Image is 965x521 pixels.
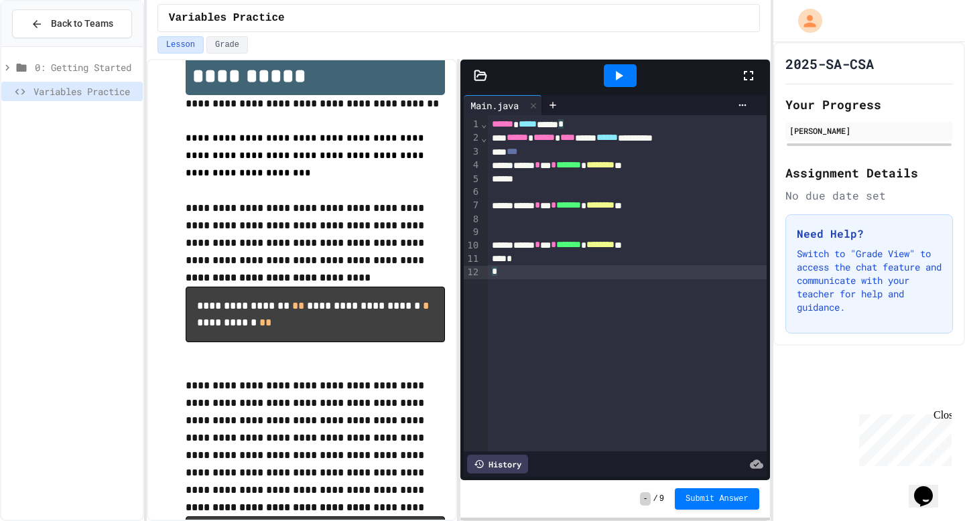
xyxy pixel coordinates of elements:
[785,54,874,73] h1: 2025-SA-CSA
[789,125,949,137] div: [PERSON_NAME]
[464,98,525,113] div: Main.java
[35,60,137,74] span: 0: Getting Started
[785,188,953,204] div: No due date set
[785,163,953,182] h2: Assignment Details
[686,494,749,504] span: Submit Answer
[157,36,204,54] button: Lesson
[464,95,542,115] div: Main.java
[784,5,826,36] div: My Account
[51,17,113,31] span: Back to Teams
[785,95,953,114] h2: Your Progress
[464,145,480,159] div: 3
[464,199,480,212] div: 7
[797,226,942,242] h3: Need Help?
[464,239,480,252] div: 10
[640,492,650,506] span: -
[464,131,480,145] div: 2
[464,226,480,239] div: 9
[464,118,480,131] div: 1
[34,84,137,98] span: Variables Practice
[464,266,480,279] div: 12
[464,213,480,226] div: 8
[653,494,658,504] span: /
[464,159,480,172] div: 4
[206,36,248,54] button: Grade
[480,119,487,129] span: Fold line
[480,133,487,143] span: Fold line
[464,185,480,199] div: 6
[12,9,132,38] button: Back to Teams
[464,252,480,266] div: 11
[5,5,92,85] div: Chat with us now!Close
[464,173,480,186] div: 5
[675,488,759,510] button: Submit Answer
[169,10,285,26] span: Variables Practice
[659,494,664,504] span: 9
[909,467,952,508] iframe: chat widget
[797,247,942,314] p: Switch to "Grade View" to access the chat feature and communicate with your teacher for help and ...
[854,409,952,466] iframe: chat widget
[467,455,528,473] div: History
